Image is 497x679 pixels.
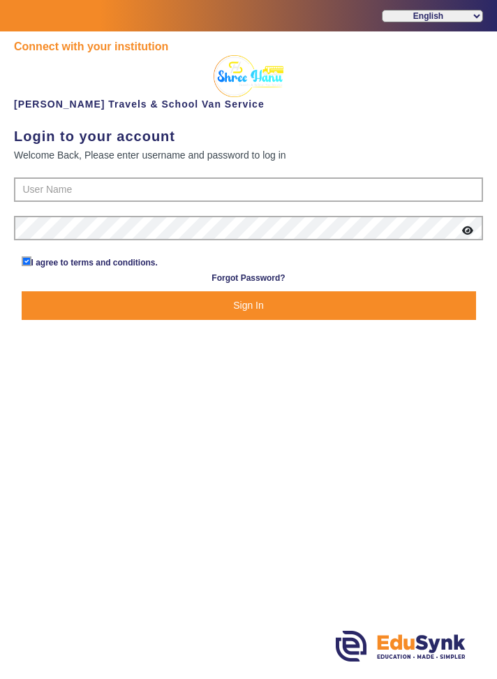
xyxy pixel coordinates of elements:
[214,55,283,97] img: 2bec4155-9170-49cd-8f97-544ef27826c4
[14,55,483,112] div: [PERSON_NAME] Travels & School Van Service
[22,291,476,320] button: Sign In
[14,147,483,163] div: Welcome Back, Please enter username and password to log in
[31,258,158,268] a: I agree to terms and conditions.
[14,177,483,203] input: User Name
[14,126,483,147] div: Login to your account
[212,270,285,286] a: Forgot Password?
[336,631,466,662] img: edusynk.png
[14,38,483,55] div: Connect with your institution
